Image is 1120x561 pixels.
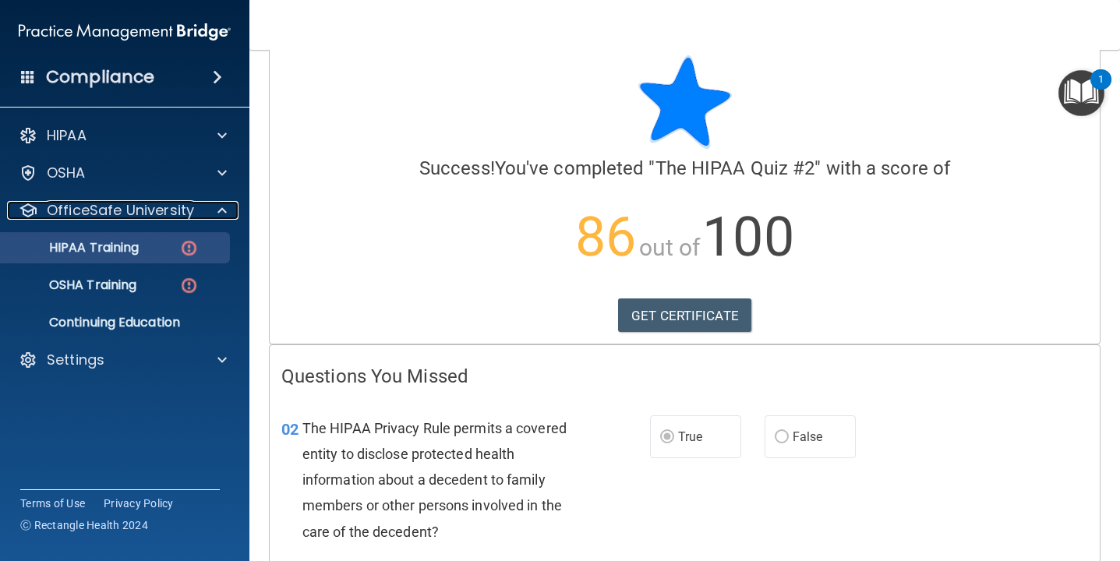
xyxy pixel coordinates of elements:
span: 100 [702,205,793,269]
img: blue-star-rounded.9d042014.png [638,55,732,149]
a: GET CERTIFICATE [618,298,751,333]
p: OSHA [47,164,86,182]
img: PMB logo [19,16,231,48]
a: Terms of Use [20,496,85,511]
h4: Compliance [46,66,154,88]
p: Continuing Education [10,315,223,330]
span: The HIPAA Quiz #2 [655,157,815,179]
span: The HIPAA Privacy Rule permits a covered entity to disclose protected health information about a ... [302,420,567,540]
span: 86 [575,205,636,269]
button: Open Resource Center, 1 new notification [1058,70,1104,116]
p: HIPAA [47,126,87,145]
p: Settings [47,351,104,369]
a: HIPAA [19,126,227,145]
a: OfficeSafe University [19,201,227,220]
a: Settings [19,351,227,369]
img: danger-circle.6113f641.png [179,238,199,258]
p: OfficeSafe University [47,201,194,220]
span: Success! [419,157,495,179]
h4: Questions You Missed [281,366,1088,386]
h4: You've completed " " with a score of [281,158,1088,178]
p: HIPAA Training [10,240,139,256]
span: out of [639,234,701,261]
p: OSHA Training [10,277,136,293]
span: 02 [281,420,299,439]
a: Privacy Policy [104,496,174,511]
span: False [793,429,823,444]
a: OSHA [19,164,227,182]
span: Ⓒ Rectangle Health 2024 [20,517,148,533]
span: True [678,429,702,444]
input: False [775,432,789,443]
div: 1 [1098,79,1104,100]
input: True [660,432,674,443]
img: danger-circle.6113f641.png [179,276,199,295]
